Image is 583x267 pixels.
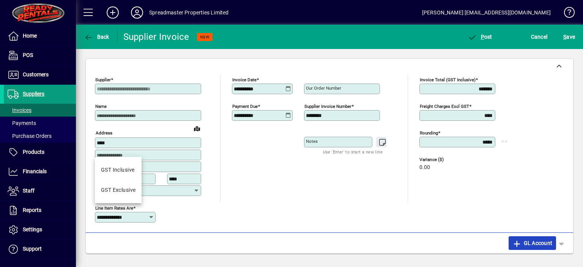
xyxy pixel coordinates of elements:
span: Variance ($) [419,157,465,162]
button: GL Account [509,236,556,250]
span: Products [23,149,44,155]
span: Reports [23,207,41,213]
mat-label: Name [95,104,107,109]
span: Settings [23,226,42,232]
span: ave [563,31,575,43]
div: GST Inclusive [101,166,135,174]
app-page-header-button: Back [76,30,118,44]
div: GST Exclusive [101,186,136,194]
div: Supplier Invoice [123,31,189,43]
a: Home [4,27,76,46]
mat-option: GST Inclusive [95,160,142,180]
span: P [481,34,484,40]
a: Invoices [4,104,76,117]
button: Cancel [529,30,550,44]
span: POS [23,52,33,58]
span: Staff [23,188,35,194]
button: Add [101,6,125,19]
button: Save [561,30,577,44]
mat-label: Rounding [420,130,438,136]
mat-label: Supplier invoice number [304,104,351,109]
span: Financials [23,168,47,174]
mat-label: Invoice Total (GST inclusive) [420,77,476,82]
span: NEW [200,35,210,39]
a: Staff [4,182,76,201]
a: Knowledge Base [558,2,574,26]
span: S [563,34,566,40]
a: Purchase Orders [4,130,76,142]
mat-label: Line item rates are [95,205,133,210]
a: POS [4,46,76,65]
span: ost [468,34,492,40]
a: Products [4,143,76,162]
div: [PERSON_NAME] [EMAIL_ADDRESS][DOMAIN_NAME] [422,6,551,19]
span: Suppliers [23,91,44,97]
span: Payments [8,120,36,126]
button: Post [466,30,494,44]
button: Profile [125,6,149,19]
span: Purchase Orders [8,133,52,139]
mat-label: Our order number [306,85,341,91]
mat-label: Invoice date [232,77,257,82]
mat-label: Freight charges excl GST [420,104,469,109]
span: Invoices [8,107,32,113]
span: Support [23,246,42,252]
button: Back [82,30,111,44]
a: Reports [4,201,76,220]
a: Support [4,240,76,259]
span: 0.00 [419,164,430,171]
div: Spreadmaster Properties Limited [149,6,228,19]
mat-hint: Use 'Enter' to start a new line [323,147,383,156]
span: GL Account [512,237,552,249]
a: Settings [4,220,76,239]
span: Back [84,34,109,40]
mat-option: GST Exclusive [95,180,142,200]
mat-label: Notes [306,139,318,144]
span: Cancel [531,31,548,43]
span: Customers [23,71,49,77]
mat-label: Payment due [232,104,258,109]
a: Financials [4,162,76,181]
a: View on map [191,122,203,134]
span: Home [23,33,37,39]
mat-label: Supplier [95,77,111,82]
a: Payments [4,117,76,130]
a: Customers [4,65,76,84]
